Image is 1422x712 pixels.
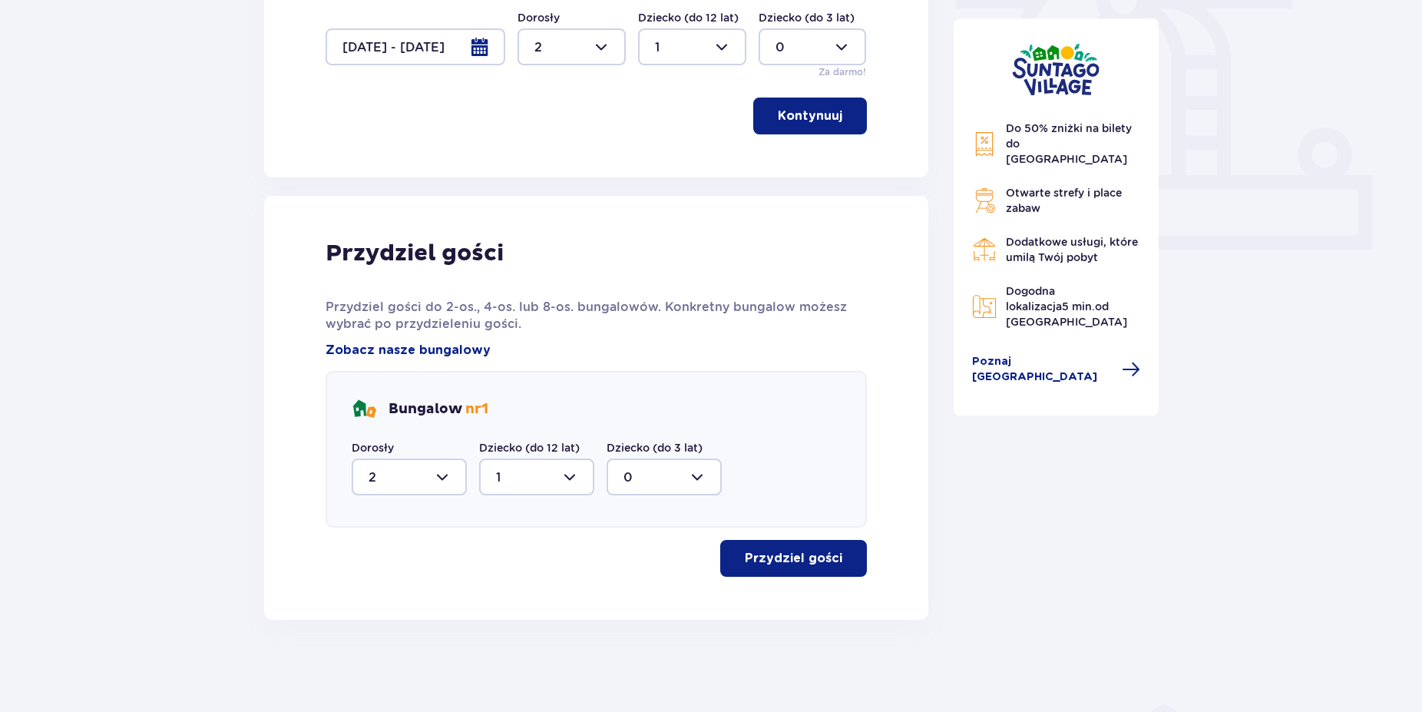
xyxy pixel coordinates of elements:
[1012,43,1100,96] img: Suntago Village
[326,342,491,359] a: Zobacz nasze bungalowy
[1006,285,1127,328] span: Dogodna lokalizacja od [GEOGRAPHIC_DATA]
[1006,187,1122,214] span: Otwarte strefy i place zabaw
[972,131,997,157] img: Discount Icon
[818,65,866,79] p: Za darmo!
[745,550,842,567] p: Przydziel gości
[638,10,739,25] label: Dziecko (do 12 lat)
[720,540,867,577] button: Przydziel gości
[352,397,376,422] img: bungalows Icon
[352,440,394,455] label: Dorosły
[326,299,867,333] p: Przydziel gości do 2-os., 4-os. lub 8-os. bungalowów. Konkretny bungalow możesz wybrać po przydzi...
[326,239,504,268] p: Przydziel gości
[1006,122,1132,165] span: Do 50% zniżki na bilety do [GEOGRAPHIC_DATA]
[518,10,560,25] label: Dorosły
[465,400,488,418] span: nr 1
[389,400,488,419] p: Bungalow
[972,354,1113,385] span: Poznaj [GEOGRAPHIC_DATA]
[972,188,997,213] img: Grill Icon
[1062,300,1095,313] span: 5 min.
[607,440,703,455] label: Dziecko (do 3 lat)
[972,294,997,319] img: Map Icon
[759,10,855,25] label: Dziecko (do 3 lat)
[778,108,842,124] p: Kontynuuj
[753,98,867,134] button: Kontynuuj
[479,440,580,455] label: Dziecko (do 12 lat)
[1006,236,1138,263] span: Dodatkowe usługi, które umilą Twój pobyt
[972,354,1141,385] a: Poznaj [GEOGRAPHIC_DATA]
[972,237,997,262] img: Restaurant Icon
